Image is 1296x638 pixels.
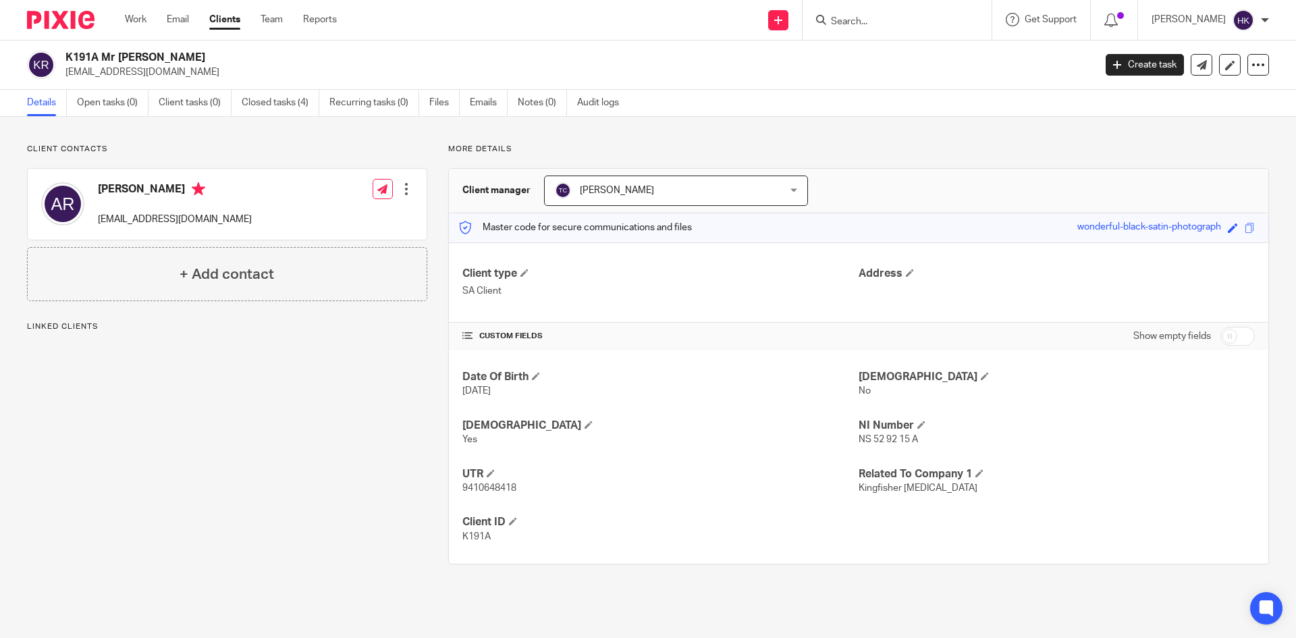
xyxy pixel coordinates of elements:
[462,467,859,481] h4: UTR
[1025,15,1077,24] span: Get Support
[859,435,918,444] span: NS 52 92 15 A
[859,267,1255,281] h4: Address
[329,90,419,116] a: Recurring tasks (0)
[462,435,477,444] span: Yes
[1106,54,1184,76] a: Create task
[27,144,427,155] p: Client contacts
[830,16,951,28] input: Search
[77,90,148,116] a: Open tasks (0)
[159,90,232,116] a: Client tasks (0)
[1133,329,1211,343] label: Show empty fields
[65,51,882,65] h2: K191A Mr [PERSON_NAME]
[65,65,1085,79] p: [EMAIL_ADDRESS][DOMAIN_NAME]
[462,483,516,493] span: 9410648418
[462,515,859,529] h4: Client ID
[555,182,571,198] img: svg%3E
[167,13,189,26] a: Email
[1077,220,1221,236] div: wonderful-black-satin-photograph
[462,284,859,298] p: SA Client
[577,90,629,116] a: Audit logs
[462,184,531,197] h3: Client manager
[859,467,1255,481] h4: Related To Company 1
[192,182,205,196] i: Primary
[125,13,146,26] a: Work
[580,186,654,195] span: [PERSON_NAME]
[462,419,859,433] h4: [DEMOGRAPHIC_DATA]
[462,331,859,342] h4: CUSTOM FIELDS
[98,213,252,226] p: [EMAIL_ADDRESS][DOMAIN_NAME]
[27,321,427,332] p: Linked clients
[27,11,94,29] img: Pixie
[462,267,859,281] h4: Client type
[859,419,1255,433] h4: NI Number
[859,370,1255,384] h4: [DEMOGRAPHIC_DATA]
[859,386,871,396] span: No
[462,386,491,396] span: [DATE]
[1152,13,1226,26] p: [PERSON_NAME]
[27,51,55,79] img: svg%3E
[459,221,692,234] p: Master code for secure communications and files
[448,144,1269,155] p: More details
[859,483,977,493] span: Kingfisher [MEDICAL_DATA]
[470,90,508,116] a: Emails
[462,532,491,541] span: K191A
[518,90,567,116] a: Notes (0)
[209,13,240,26] a: Clients
[1233,9,1254,31] img: svg%3E
[27,90,67,116] a: Details
[180,264,274,285] h4: + Add contact
[98,182,252,199] h4: [PERSON_NAME]
[41,182,84,225] img: svg%3E
[462,370,859,384] h4: Date Of Birth
[303,13,337,26] a: Reports
[261,13,283,26] a: Team
[429,90,460,116] a: Files
[242,90,319,116] a: Closed tasks (4)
